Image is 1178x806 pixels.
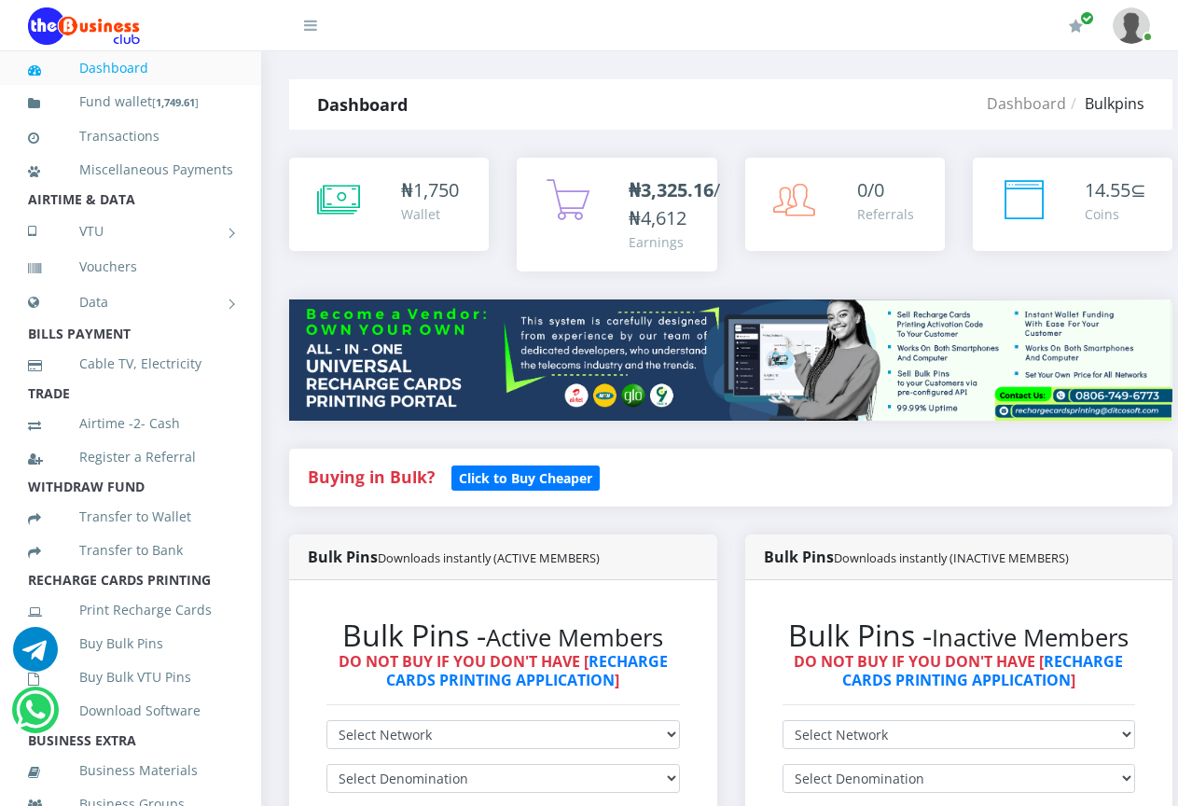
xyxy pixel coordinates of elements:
img: User [1113,7,1150,44]
strong: DO NOT BUY IF YOU DON'T HAVE [ ] [794,651,1123,689]
a: Print Recharge Cards [28,589,233,632]
span: /₦4,612 [629,177,720,230]
strong: Dashboard [317,93,408,116]
a: Dashboard [28,47,233,90]
div: ₦ [401,176,459,204]
a: Register a Referral [28,436,233,479]
img: multitenant_rcp.png [289,299,1172,421]
div: Wallet [401,204,459,224]
a: Cable TV, Electricity [28,342,233,385]
strong: Bulk Pins [764,547,1069,567]
a: ₦1,750 Wallet [289,158,489,251]
span: 0/0 [857,177,884,202]
div: Earnings [629,232,720,252]
div: Referrals [857,204,914,224]
h2: Bulk Pins - [326,618,680,653]
a: RECHARGE CARDS PRINTING APPLICATION [842,651,1124,689]
a: VTU [28,208,233,255]
span: 14.55 [1085,177,1130,202]
a: Dashboard [987,93,1066,114]
a: Transfer to Bank [28,529,233,572]
a: Buy Bulk Pins [28,622,233,665]
a: Transfer to Wallet [28,495,233,538]
a: Miscellaneous Payments [28,148,233,191]
a: Airtime -2- Cash [28,402,233,445]
div: Coins [1085,204,1146,224]
a: Business Materials [28,749,233,792]
small: [ ] [152,95,199,109]
strong: Bulk Pins [308,547,600,567]
a: Click to Buy Cheaper [451,466,600,488]
small: Active Members [486,621,663,654]
a: Buy Bulk VTU Pins [28,656,233,699]
a: RECHARGE CARDS PRINTING APPLICATION [386,651,668,689]
h2: Bulk Pins - [783,618,1136,653]
a: Data [28,279,233,326]
a: Transactions [28,115,233,158]
small: Downloads instantly (INACTIVE MEMBERS) [834,549,1069,566]
b: Click to Buy Cheaper [459,469,592,487]
a: Fund wallet[1,749.61] [28,80,233,124]
i: Renew/Upgrade Subscription [1069,19,1083,34]
img: Logo [28,7,140,45]
a: ₦3,325.16/₦4,612 Earnings [517,158,716,271]
b: ₦3,325.16 [629,177,714,202]
small: Downloads instantly (ACTIVE MEMBERS) [378,549,600,566]
small: Inactive Members [932,621,1129,654]
div: ⊆ [1085,176,1146,204]
a: 0/0 Referrals [745,158,945,251]
strong: DO NOT BUY IF YOU DON'T HAVE [ ] [339,651,668,689]
b: 1,749.61 [156,95,195,109]
strong: Buying in Bulk? [308,466,435,488]
a: Vouchers [28,245,233,288]
span: 1,750 [413,177,459,202]
a: Download Software [28,689,233,732]
span: Renew/Upgrade Subscription [1080,11,1094,25]
a: Chat for support [13,641,58,672]
a: Chat for support [16,702,54,732]
li: Bulkpins [1066,92,1144,115]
